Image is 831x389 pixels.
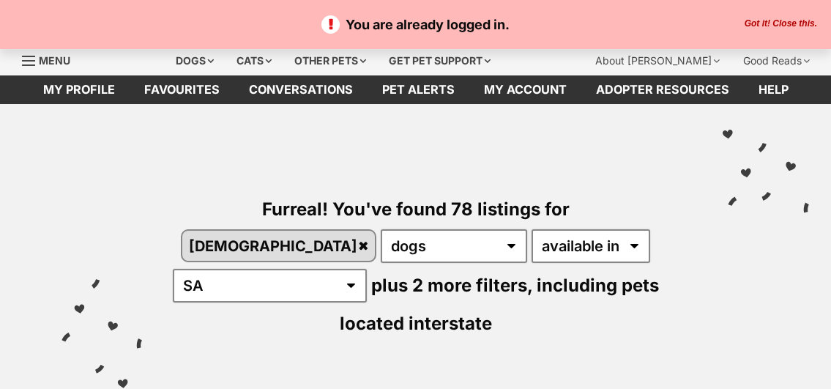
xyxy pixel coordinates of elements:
span: Furreal! You've found 78 listings for [262,199,570,220]
div: About [PERSON_NAME] [585,46,730,75]
div: Get pet support [379,46,501,75]
a: My account [469,75,581,104]
a: Favourites [130,75,234,104]
a: conversations [234,75,368,104]
span: plus 2 more filters, [371,275,532,296]
a: Adopter resources [581,75,744,104]
a: [DEMOGRAPHIC_DATA] [182,231,376,261]
div: Dogs [165,46,224,75]
a: Menu [22,46,81,73]
div: Cats [226,46,282,75]
div: Good Reads [733,46,820,75]
div: Other pets [284,46,376,75]
a: Pet alerts [368,75,469,104]
span: including pets located interstate [340,275,659,334]
button: Close the banner [740,18,821,30]
a: My profile [29,75,130,104]
span: Menu [39,54,70,67]
p: You are already logged in. [15,15,816,34]
a: Help [744,75,803,104]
